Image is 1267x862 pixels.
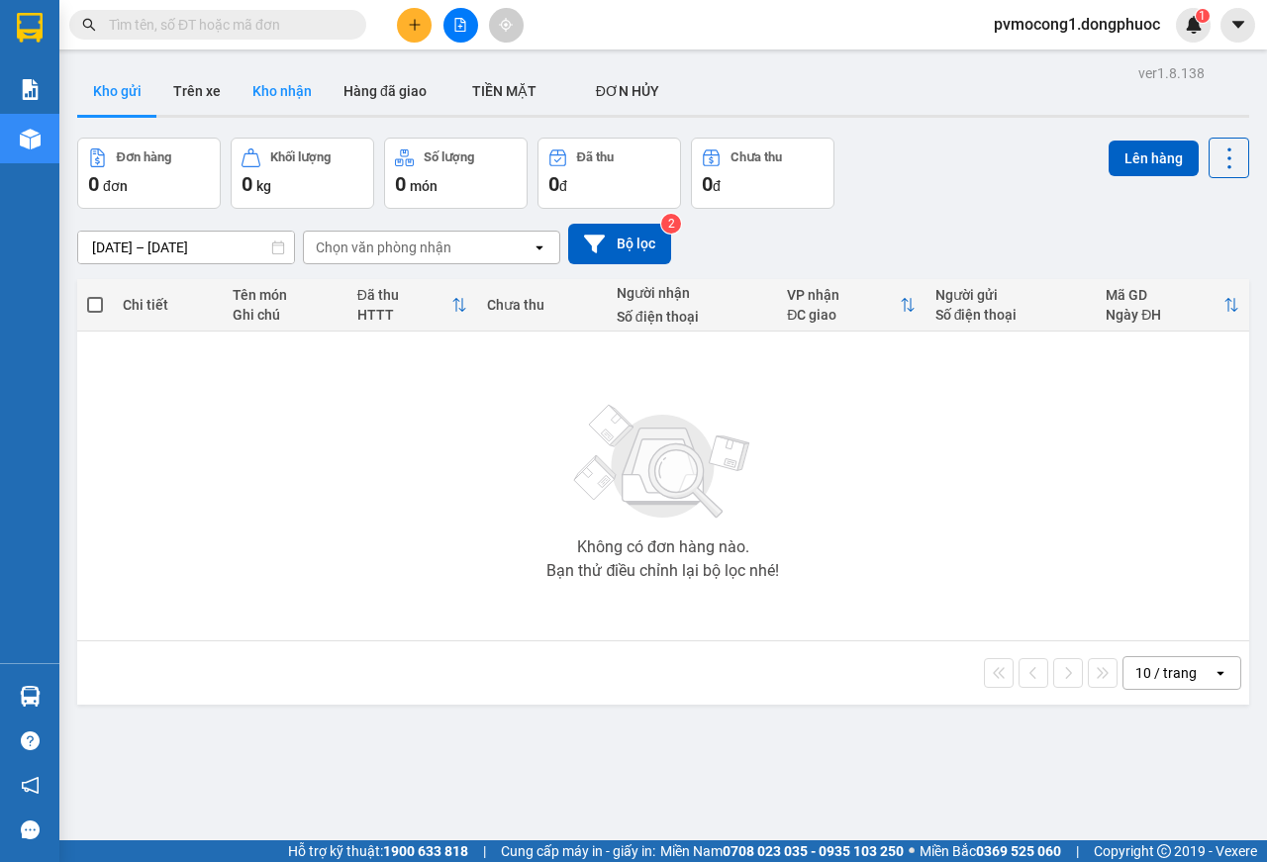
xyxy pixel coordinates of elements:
[1196,9,1210,23] sup: 1
[1135,663,1197,683] div: 10 / trang
[288,840,468,862] span: Hỗ trợ kỹ thuật:
[935,307,1087,323] div: Số điện thoại
[920,840,1061,862] span: Miền Bắc
[1109,141,1199,176] button: Lên hàng
[559,178,567,194] span: đ
[270,150,331,164] div: Khối lượng
[935,287,1087,303] div: Người gửi
[20,686,41,707] img: warehouse-icon
[978,12,1176,37] span: pvmocong1.dongphuoc
[713,178,721,194] span: đ
[1138,62,1205,84] div: ver 1.8.138
[453,18,467,32] span: file-add
[328,67,442,115] button: Hàng đã giao
[577,539,749,555] div: Không có đơn hàng nào.
[157,67,237,115] button: Trên xe
[661,214,681,234] sup: 2
[347,279,477,332] th: Toggle SortBy
[777,279,925,332] th: Toggle SortBy
[408,18,422,32] span: plus
[723,843,904,859] strong: 0708 023 035 - 0935 103 250
[564,393,762,531] img: svg+xml;base64,PHN2ZyBjbGFzcz0ibGlzdC1wbHVnX19zdmciIHhtbG5zPSJodHRwOi8vd3d3LnczLm9yZy8yMDAwL3N2Zy...
[233,307,338,323] div: Ghi chú
[909,847,915,855] span: ⚪️
[20,79,41,100] img: solution-icon
[472,83,536,99] span: TIỀN MẶT
[410,178,438,194] span: món
[316,238,451,257] div: Chọn văn phòng nhận
[233,287,338,303] div: Tên món
[691,138,834,209] button: Chưa thu0đ
[383,843,468,859] strong: 1900 633 818
[256,178,271,194] span: kg
[77,138,221,209] button: Đơn hàng0đơn
[117,150,171,164] div: Đơn hàng
[1220,8,1255,43] button: caret-down
[617,309,768,325] div: Số điện thoại
[660,840,904,862] span: Miền Nam
[357,307,451,323] div: HTTT
[21,820,40,839] span: message
[443,8,478,43] button: file-add
[21,731,40,750] span: question-circle
[546,563,779,579] div: Bạn thử điều chỉnh lại bộ lọc nhé!
[395,172,406,196] span: 0
[109,14,342,36] input: Tìm tên, số ĐT hoặc mã đơn
[21,776,40,795] span: notification
[384,138,528,209] button: Số lượng0món
[1157,844,1171,858] span: copyright
[568,224,671,264] button: Bộ lọc
[1199,9,1206,23] span: 1
[489,8,524,43] button: aim
[1213,665,1228,681] svg: open
[787,287,899,303] div: VP nhận
[397,8,432,43] button: plus
[577,150,614,164] div: Đã thu
[242,172,252,196] span: 0
[787,307,899,323] div: ĐC giao
[103,178,128,194] span: đơn
[78,232,294,263] input: Select a date range.
[1096,279,1249,332] th: Toggle SortBy
[976,843,1061,859] strong: 0369 525 060
[17,13,43,43] img: logo-vxr
[88,172,99,196] span: 0
[617,285,768,301] div: Người nhận
[487,297,597,313] div: Chưa thu
[537,138,681,209] button: Đã thu0đ
[731,150,782,164] div: Chưa thu
[596,83,659,99] span: ĐƠN HỦY
[77,67,157,115] button: Kho gửi
[1106,287,1223,303] div: Mã GD
[237,67,328,115] button: Kho nhận
[702,172,713,196] span: 0
[20,129,41,149] img: warehouse-icon
[1185,16,1203,34] img: icon-new-feature
[483,840,486,862] span: |
[1106,307,1223,323] div: Ngày ĐH
[499,18,513,32] span: aim
[1076,840,1079,862] span: |
[357,287,451,303] div: Đã thu
[548,172,559,196] span: 0
[532,239,547,255] svg: open
[123,297,213,313] div: Chi tiết
[501,840,655,862] span: Cung cấp máy in - giấy in:
[424,150,474,164] div: Số lượng
[231,138,374,209] button: Khối lượng0kg
[82,18,96,32] span: search
[1229,16,1247,34] span: caret-down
